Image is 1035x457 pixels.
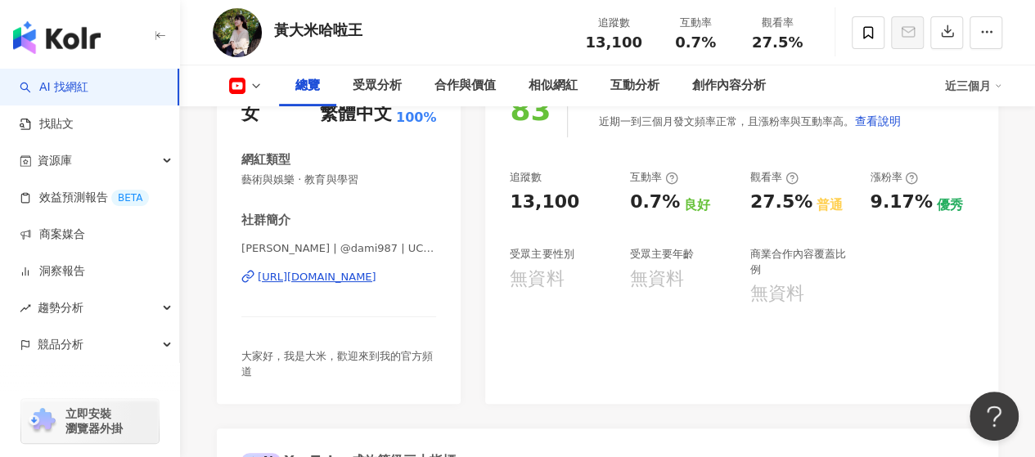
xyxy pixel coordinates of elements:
div: 觀看率 [750,170,799,185]
span: 查看說明 [854,114,900,128]
div: 合作與價值 [434,76,496,96]
div: 無資料 [750,281,804,307]
a: [URL][DOMAIN_NAME] [241,270,436,285]
div: 觀看率 [746,15,808,31]
a: chrome extension立即安裝 瀏覽器外掛 [21,399,159,443]
span: 資源庫 [38,142,72,179]
div: 相似網紅 [529,76,578,96]
div: 無資料 [630,267,684,292]
a: 效益預測報告BETA [20,190,149,206]
div: 受眾主要年齡 [630,247,694,262]
div: 良好 [684,196,710,214]
div: 受眾主要性別 [510,247,574,262]
div: 黃大米哈啦王 [274,20,362,40]
span: 大家好，我是大米，歡迎來到我的官方頻道 [241,350,433,377]
div: 商業合作內容覆蓋比例 [750,247,854,276]
span: 競品分析 [38,326,83,363]
button: 查看說明 [853,105,901,137]
div: 13,100 [510,190,579,215]
div: 普通 [817,196,843,214]
div: 互動分析 [610,76,659,96]
div: 漲粉率 [870,170,918,185]
div: 83 [510,93,551,127]
span: 0.7% [675,34,716,51]
span: 100% [396,109,436,127]
a: 洞察報告 [20,263,85,280]
div: 追蹤數 [583,15,645,31]
span: 藝術與娛樂 · 教育與學習 [241,172,436,187]
div: 近三個月 [945,73,1002,99]
a: searchAI 找網紅 [20,79,88,96]
div: 創作內容分析 [692,76,766,96]
div: 互動率 [664,15,727,31]
span: 趨勢分析 [38,289,83,326]
img: KOL Avatar [213,8,262,57]
div: 女 [241,101,259,127]
div: 追蹤數 [510,170,542,185]
div: 繁體中文 [320,101,392,127]
iframe: Help Scout Beacon - Open [970,392,1019,441]
span: 13,100 [585,34,641,51]
div: 總覽 [295,76,320,96]
div: 27.5% [750,190,812,215]
img: logo [13,21,101,54]
div: 0.7% [630,190,680,215]
div: 受眾分析 [353,76,402,96]
span: 立即安裝 瀏覽器外掛 [65,406,123,436]
a: 商案媒合 [20,226,85,243]
span: rise [20,302,31,314]
div: 近期一到三個月發文頻率正常，且漲粉率與互動率高。 [598,105,901,137]
div: 無資料 [510,267,564,292]
div: 9.17% [870,190,932,215]
div: 網紅類型 [241,151,290,168]
a: 找貼文 [20,116,74,132]
div: 互動率 [630,170,678,185]
div: [URL][DOMAIN_NAME] [258,270,376,285]
div: 社群簡介 [241,212,290,229]
span: [PERSON_NAME] | @dami987 | UCOf_G1sdzjee4Q6hmhszpkQ [241,241,436,256]
span: 27.5% [752,34,803,51]
div: 優秀 [937,196,963,214]
img: chrome extension [26,408,58,434]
